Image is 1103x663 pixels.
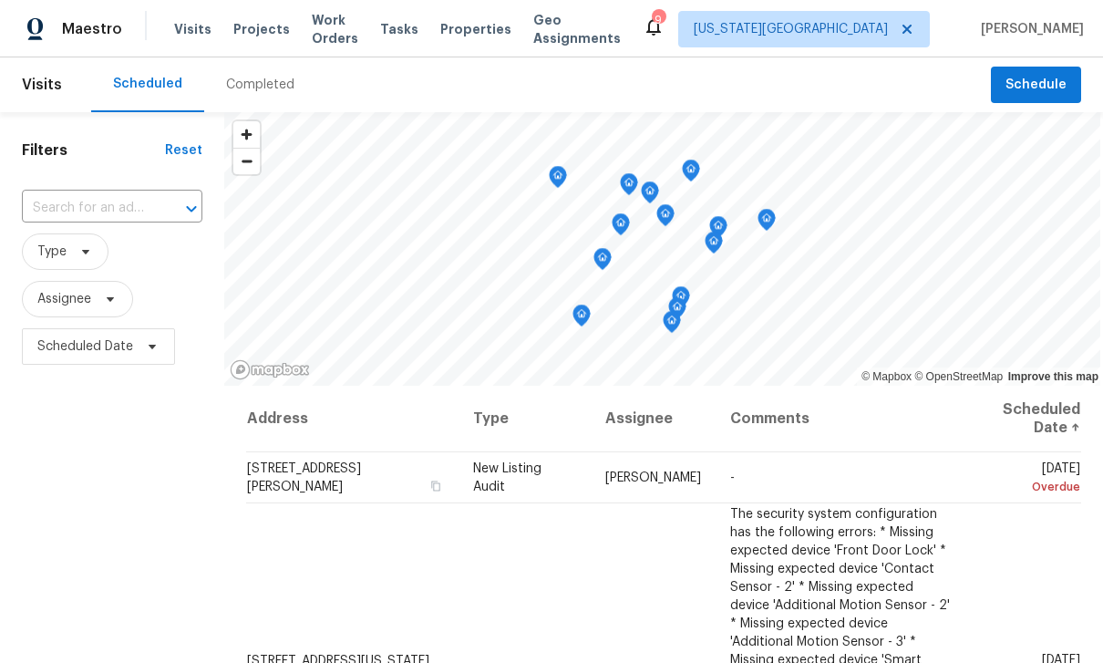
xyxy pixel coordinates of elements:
div: Map marker [709,216,727,244]
a: OpenStreetMap [914,370,1003,383]
span: [PERSON_NAME] [605,471,701,484]
span: Visits [22,65,62,105]
div: Overdue [981,478,1080,496]
button: Zoom out [233,148,260,174]
span: Geo Assignments [533,11,621,47]
div: Map marker [572,305,591,333]
button: Copy Address [428,478,444,494]
span: Type [37,243,67,261]
div: Reset [165,141,202,160]
a: Improve this map [1008,370,1098,383]
th: Comments [716,386,966,452]
div: Map marker [612,213,630,242]
a: Mapbox [861,370,912,383]
div: Map marker [668,297,686,326]
span: Properties [440,20,511,38]
span: Scheduled Date [37,337,133,356]
div: Scheduled [113,75,182,93]
div: Map marker [663,311,681,339]
span: - [730,471,735,484]
div: Completed [226,76,294,94]
div: 9 [652,11,665,29]
div: Map marker [705,232,723,260]
span: Schedule [1005,74,1067,97]
div: Map marker [682,160,700,188]
span: [STREET_ADDRESS][PERSON_NAME] [247,462,361,493]
canvas: Map [224,112,1100,386]
button: Schedule [991,67,1081,104]
span: Tasks [380,23,418,36]
span: New Listing Audit [473,462,541,493]
th: Type [459,386,591,452]
span: Maestro [62,20,122,38]
button: Zoom in [233,121,260,148]
span: Projects [233,20,290,38]
span: [US_STATE][GEOGRAPHIC_DATA] [694,20,888,38]
span: Visits [174,20,211,38]
span: Assignee [37,290,91,308]
div: Map marker [656,204,675,233]
h1: Filters [22,141,165,160]
th: Address [246,386,459,452]
input: Search for an address... [22,194,151,223]
span: [DATE] [981,462,1080,496]
div: Map marker [758,209,776,237]
span: Work Orders [312,11,358,47]
a: Mapbox homepage [230,359,310,380]
div: Map marker [620,173,638,202]
div: Map marker [593,248,612,276]
span: [PERSON_NAME] [974,20,1084,38]
span: Zoom out [233,149,260,174]
div: Map marker [549,166,567,194]
th: Assignee [591,386,716,452]
div: Map marker [641,181,659,210]
div: Map marker [672,286,690,315]
th: Scheduled Date ↑ [966,386,1081,452]
button: Open [179,196,204,222]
